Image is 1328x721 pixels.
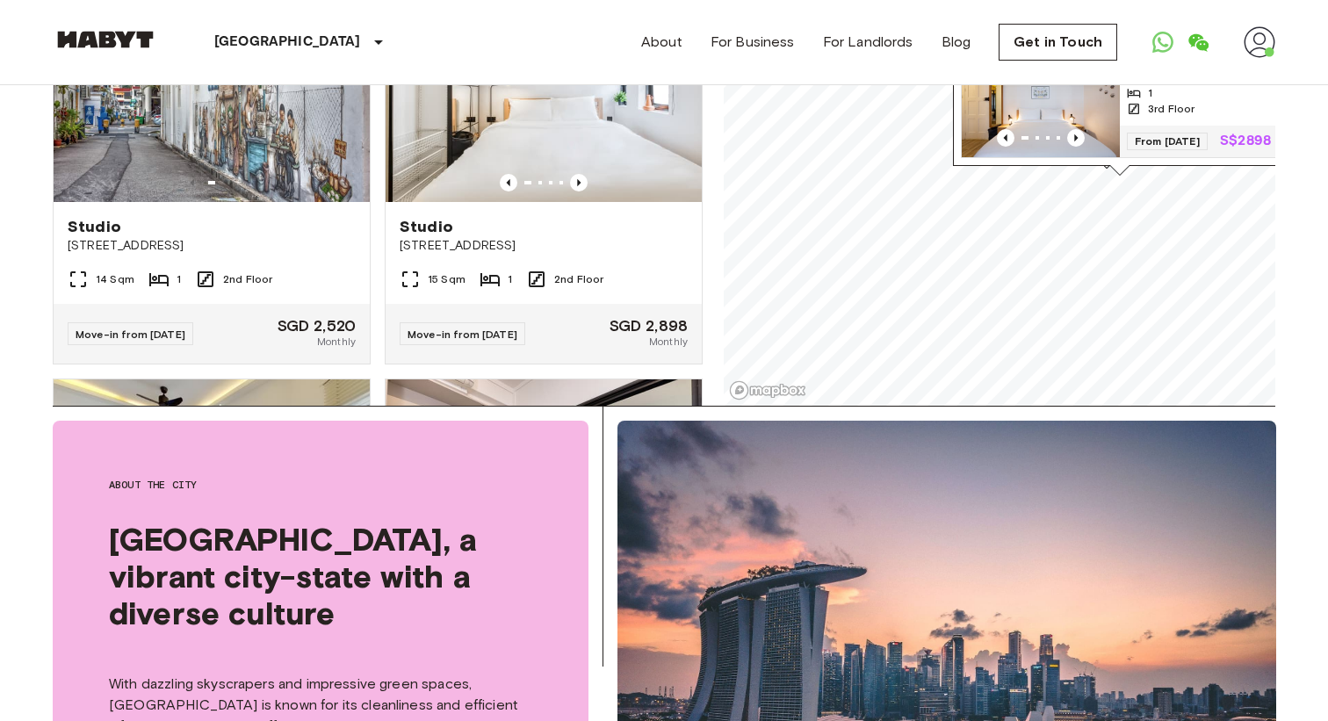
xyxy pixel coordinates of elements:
img: Marketing picture of unit SG-01-059-003-01 [386,379,702,590]
a: Open WhatsApp [1145,25,1180,60]
span: 1 [508,271,512,287]
span: Monthly [317,334,356,350]
img: Habyt [53,31,158,48]
span: From [DATE] [1127,133,1208,150]
span: Move-in from [DATE] [408,328,517,341]
a: Blog [942,32,971,53]
span: [GEOGRAPHIC_DATA], a vibrant city-state with a diverse culture [109,521,532,631]
span: 1 [1148,85,1152,101]
span: 14 Sqm [96,271,134,287]
a: Get in Touch [999,24,1117,61]
button: Previous image [500,174,517,191]
span: 15 Sqm [428,271,466,287]
span: Studio [400,216,453,237]
a: Marketing picture of unit SG-01-060-003-01Previous imagePrevious imageStudio18 Sqm13rd FloorFrom ... [961,51,1279,158]
span: About the city [109,477,532,493]
span: 2nd Floor [554,271,603,287]
span: Monthly [649,334,688,350]
img: Marketing picture of unit SG-01-060-003-01 [962,52,1120,157]
span: Studio [68,216,121,237]
span: 3rd Floor [1148,101,1194,117]
span: SGD 2,898 [610,318,688,334]
span: [STREET_ADDRESS] [400,237,688,255]
span: [STREET_ADDRESS] [68,237,356,255]
a: About [641,32,682,53]
span: SGD 2,520 [278,318,356,334]
a: For Business [711,32,795,53]
button: Previous image [1067,129,1085,147]
a: Mapbox logo [729,380,806,400]
span: 2nd Floor [223,271,272,287]
button: Previous image [570,174,588,191]
span: 1 [177,271,181,287]
button: Previous image [997,129,1014,147]
a: For Landlords [823,32,913,53]
a: Open WeChat [1180,25,1216,60]
img: avatar [1244,26,1275,58]
p: S$2898 [1220,134,1271,148]
span: Move-in from [DATE] [76,328,185,341]
img: Marketing picture of unit SG-01-057-001-01 [54,379,370,590]
p: [GEOGRAPHIC_DATA] [214,32,361,53]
